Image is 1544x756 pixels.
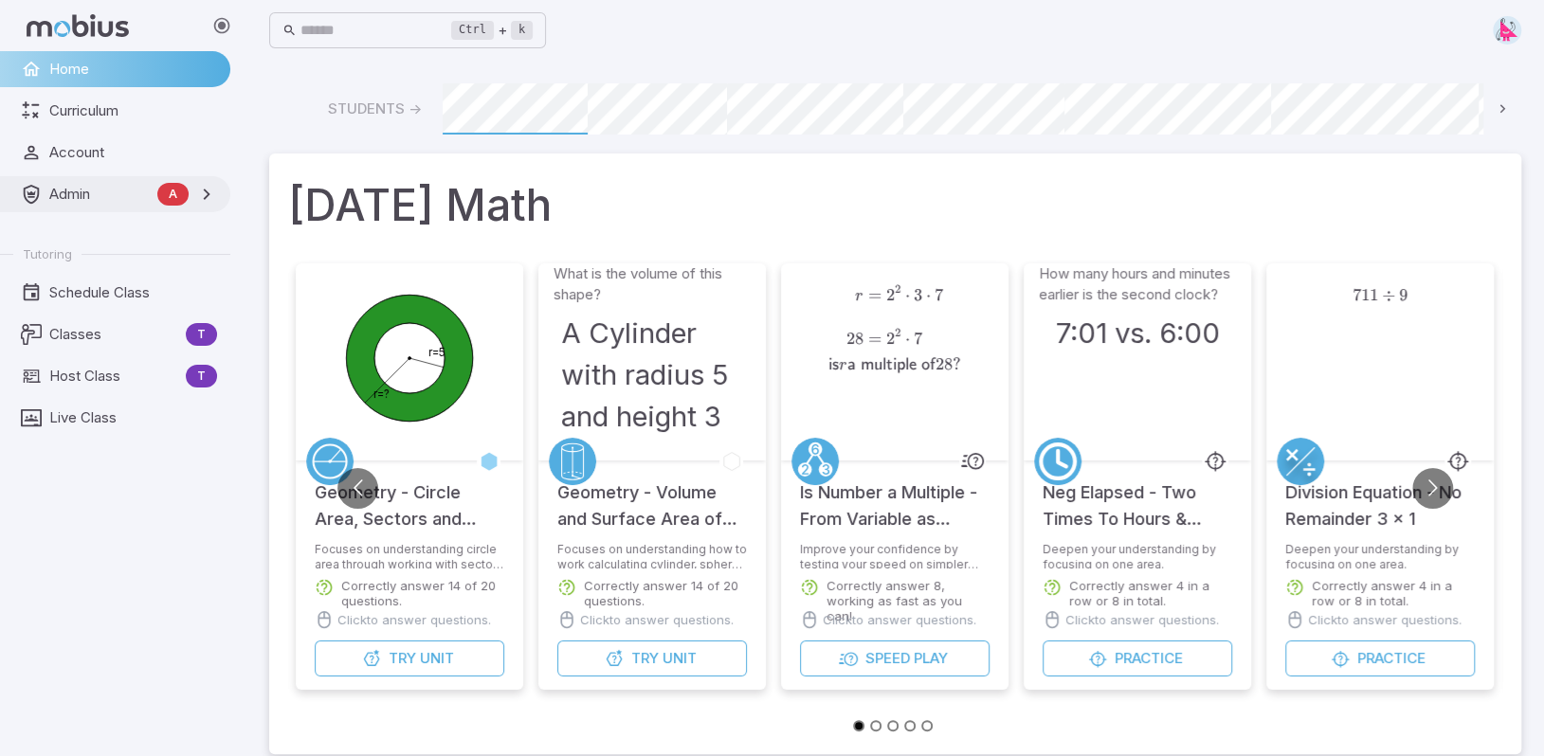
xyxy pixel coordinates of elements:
p: Correctly answer 8, working as fast as you can! [826,578,990,623]
p: Click to answer questions. [337,610,491,629]
button: TryUnit [315,640,504,676]
span: Speed [865,648,910,669]
span: Practice [1115,648,1183,669]
h3: A Cylinder with radius 5 and height 3 [561,313,743,438]
span: Unit [663,648,697,669]
button: Go to slide 1 [853,720,864,731]
h5: Is Number a Multiple - From Variable as Factors [800,460,990,532]
button: Go to slide 2 [870,720,881,731]
h1: [DATE] Math [288,172,1502,237]
button: TryUnit [557,640,747,676]
p: Correctly answer 14 of 20 questions. [584,578,747,608]
span: 9 [1399,285,1408,305]
img: right-triangle.svg [1493,16,1521,45]
span: ? [953,354,961,374]
text: r=? [373,387,390,401]
a: Circles [306,438,354,485]
p: How many hours and minutes earlier is the second clock? [1039,263,1236,305]
p: Correctly answer 14 of 20 questions. [341,578,504,608]
p: Focuses on understanding circle area through working with sectors and donuts. [315,542,504,568]
p: Click to answer questions. [1065,610,1219,629]
button: Practice [1285,640,1475,676]
h5: Geometry - Circle Area, Sectors and Donuts - Intro [315,460,504,532]
button: Go to slide 5 [921,720,933,731]
span: = [868,285,881,305]
p: Click to answer questions. [580,610,734,629]
h5: Division Equation - No Remainder 3 x 1 [1285,460,1475,532]
div: + [451,19,533,42]
p: Focuses on understanding how to work calculating cylinder, sphere, cone, and pyramid volumes and ... [557,542,747,568]
span: 3 [914,285,922,305]
span: Tutoring [23,245,72,262]
h5: Neg Elapsed - Two Times To Hours & Minutes - Quarter Hours [1043,460,1232,532]
span: Curriculum [49,100,217,121]
p: Improve your confidence by testing your speed on simpler questions. [800,542,990,568]
h5: Geometry - Volume and Surface Area of Complex 3D Shapes - Practice [557,460,747,532]
span: Unit [420,648,454,669]
p: Click to answer questions. [823,610,976,629]
h3: 7:01 vs. 6:00 [1056,313,1220,354]
span: 2 [895,282,900,296]
button: SpeedPlay [800,640,990,676]
span: ⋅ [905,285,910,305]
span: T [186,367,217,386]
span: 28 [935,354,953,374]
p: What is the volume of this shape? [554,263,751,305]
button: Go to next slide [1412,468,1453,509]
span: Live Class [49,407,217,428]
span: Account [49,142,217,163]
button: Practice [1043,640,1232,676]
kbd: Ctrl [451,21,494,40]
span: Admin [49,184,150,205]
span: is [828,356,839,374]
span: 711 [1353,285,1378,305]
kbd: k [511,21,533,40]
button: Go to slide 4 [904,720,916,731]
span: Try [389,648,416,669]
span: 2 [886,285,895,305]
a: Factors/Primes [791,438,839,485]
a: Time [1034,438,1081,485]
span: r [855,288,863,304]
span: Home [49,59,217,80]
text: r=5 [428,345,445,359]
p: Correctly answer 4 in a row or 8 in total. [1312,578,1475,608]
a: Multiply/Divide [1277,438,1324,485]
span: Host Class [49,366,178,387]
p: Correctly answer 4 in a row or 8 in total. [1069,578,1232,608]
span: Practice [1357,648,1426,669]
span: T [186,325,217,344]
span: Play [914,648,948,669]
span: a multiple of [847,356,935,374]
span: A [157,185,189,204]
p: Deepen your understanding by focusing on one area. [1285,542,1475,568]
span: 7 [935,285,943,305]
span: r [839,357,846,373]
span: Classes [49,324,178,345]
span: ÷ [1382,285,1395,305]
button: Go to slide 3 [887,720,899,731]
span: Try [631,648,659,669]
span: Schedule Class [49,282,217,303]
p: Click to answer questions. [1308,610,1462,629]
p: Deepen your understanding by focusing on one area. [1043,542,1232,568]
span: ​ [943,285,945,324]
button: Go to previous slide [337,468,378,509]
a: Geometry 3D [549,438,596,485]
span: ⋅ [926,285,931,305]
